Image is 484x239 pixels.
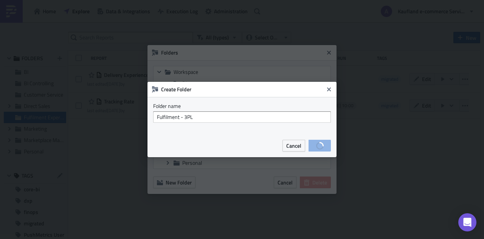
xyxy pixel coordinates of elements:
span: Cancel [286,142,301,150]
div: Open Intercom Messenger [458,213,476,231]
button: Cancel [282,140,305,152]
h6: Create Folder [161,86,324,93]
label: Folder name [153,103,331,109]
button: Close [323,84,335,95]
